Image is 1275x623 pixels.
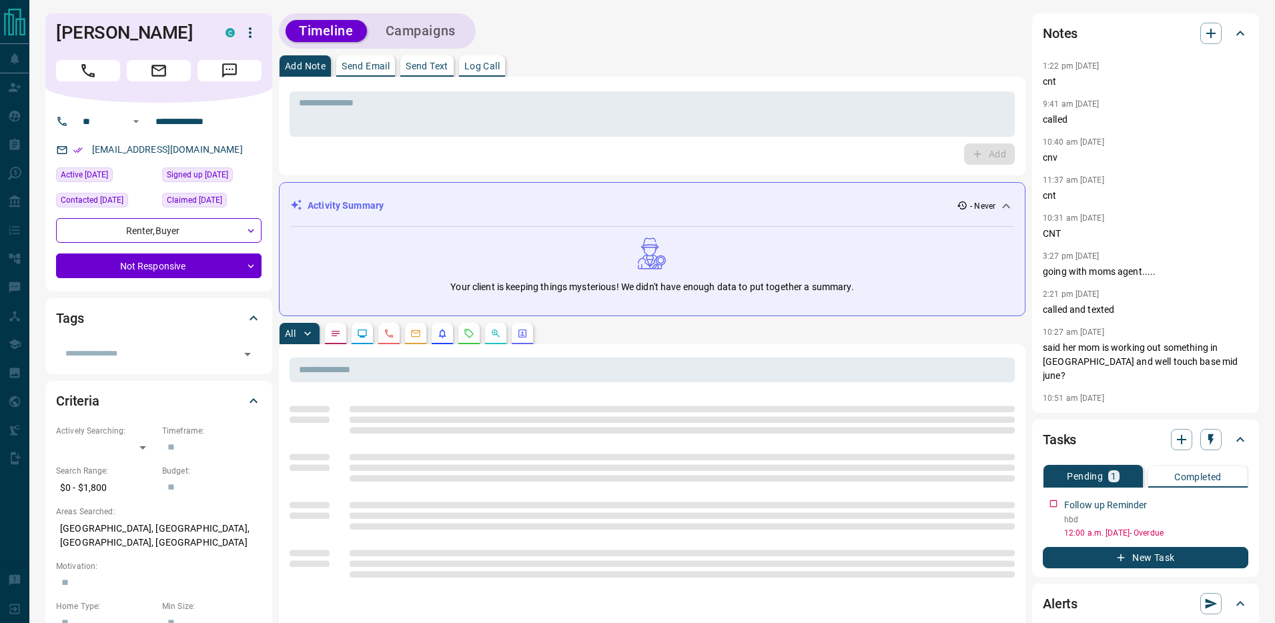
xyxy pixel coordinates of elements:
button: Open [128,113,144,129]
p: 1:22 pm [DATE] [1043,61,1100,71]
p: Send Text [406,61,448,71]
div: Notes [1043,17,1248,49]
svg: Calls [384,328,394,339]
svg: Opportunities [490,328,501,339]
h2: Alerts [1043,593,1078,614]
p: Activity Summary [308,199,384,213]
div: Tasks [1043,424,1248,456]
span: Contacted [DATE] [61,193,123,207]
p: 2:21 pm [DATE] [1043,289,1100,299]
p: 12:00 a.m. [DATE] - Overdue [1064,527,1248,539]
svg: Requests [464,328,474,339]
p: hbd [1064,514,1248,526]
p: Motivation: [56,560,262,572]
p: Send Email [342,61,390,71]
span: Call [56,60,120,81]
p: Follow up Reminder [1064,498,1147,512]
p: 11:37 am [DATE] [1043,175,1104,185]
p: All [285,329,296,338]
h2: Tags [56,307,83,329]
div: Wed Nov 04 2020 [162,193,262,211]
svg: Notes [330,328,341,339]
p: 10:40 am [DATE] [1043,137,1104,147]
p: 10:51 am [DATE] [1043,394,1104,403]
span: Message [197,60,262,81]
div: Wed Oct 25 2023 [56,167,155,186]
span: Email [127,60,191,81]
h1: [PERSON_NAME] [56,22,205,43]
p: Add Note [285,61,326,71]
p: 3:27 pm [DATE] [1043,251,1100,261]
p: going with moms agent..... [1043,265,1248,279]
svg: Email Verified [73,145,83,155]
div: Activity Summary- Never [290,193,1014,218]
p: $0 - $1,800 [56,477,155,499]
svg: Listing Alerts [437,328,448,339]
button: Timeline [286,20,367,42]
p: Areas Searched: [56,506,262,518]
button: Open [238,345,257,364]
p: cnt [1043,75,1248,89]
p: Budget: [162,465,262,477]
p: Timeframe: [162,425,262,437]
div: Thu Sep 22 2022 [56,193,155,211]
p: 1 [1111,472,1116,481]
div: Wed Nov 04 2020 [162,167,262,186]
div: Renter , Buyer [56,218,262,243]
h2: Criteria [56,390,99,412]
div: Tags [56,302,262,334]
p: Min Size: [162,600,262,612]
h2: Notes [1043,23,1078,44]
p: called [1043,113,1248,127]
svg: Lead Browsing Activity [357,328,368,339]
p: CNT [1043,227,1248,241]
p: cnv [1043,151,1248,165]
p: Log Call [464,61,500,71]
button: New Task [1043,547,1248,568]
p: 10:27 am [DATE] [1043,328,1104,337]
h2: Tasks [1043,429,1076,450]
a: [EMAIL_ADDRESS][DOMAIN_NAME] [92,144,243,155]
p: - Never [970,200,995,212]
svg: Emails [410,328,421,339]
span: Active [DATE] [61,168,108,181]
svg: Agent Actions [517,328,528,339]
div: Not Responsive [56,253,262,278]
p: called and texted [1043,303,1248,317]
p: 10:31 am [DATE] [1043,213,1104,223]
span: Signed up [DATE] [167,168,228,181]
div: Criteria [56,385,262,417]
p: 9:41 am [DATE] [1043,99,1100,109]
span: Claimed [DATE] [167,193,222,207]
p: [GEOGRAPHIC_DATA], [GEOGRAPHIC_DATA], [GEOGRAPHIC_DATA], [GEOGRAPHIC_DATA] [56,518,262,554]
p: Completed [1174,472,1222,482]
p: Pending [1067,472,1103,481]
p: Actively Searching: [56,425,155,437]
button: Campaigns [372,20,469,42]
p: Home Type: [56,600,155,612]
p: said her mom is working out something in [GEOGRAPHIC_DATA] and well touch base mid june? [1043,341,1248,383]
p: Search Range: [56,465,155,477]
p: cnt [1043,189,1248,203]
p: Your client is keeping things mysterious! We didn't have enough data to put together a summary. [450,280,853,294]
div: Alerts [1043,588,1248,620]
div: condos.ca [226,28,235,37]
